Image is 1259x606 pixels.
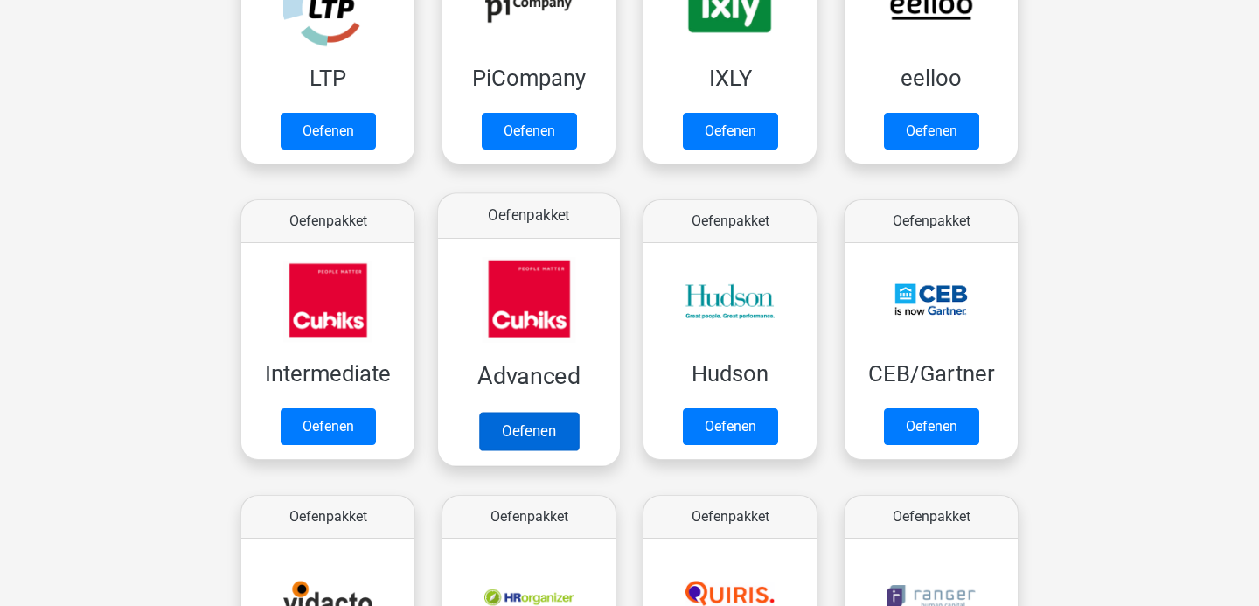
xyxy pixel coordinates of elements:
[281,408,376,445] a: Oefenen
[683,113,778,150] a: Oefenen
[281,113,376,150] a: Oefenen
[683,408,778,445] a: Oefenen
[479,412,579,450] a: Oefenen
[482,113,577,150] a: Oefenen
[884,113,979,150] a: Oefenen
[884,408,979,445] a: Oefenen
